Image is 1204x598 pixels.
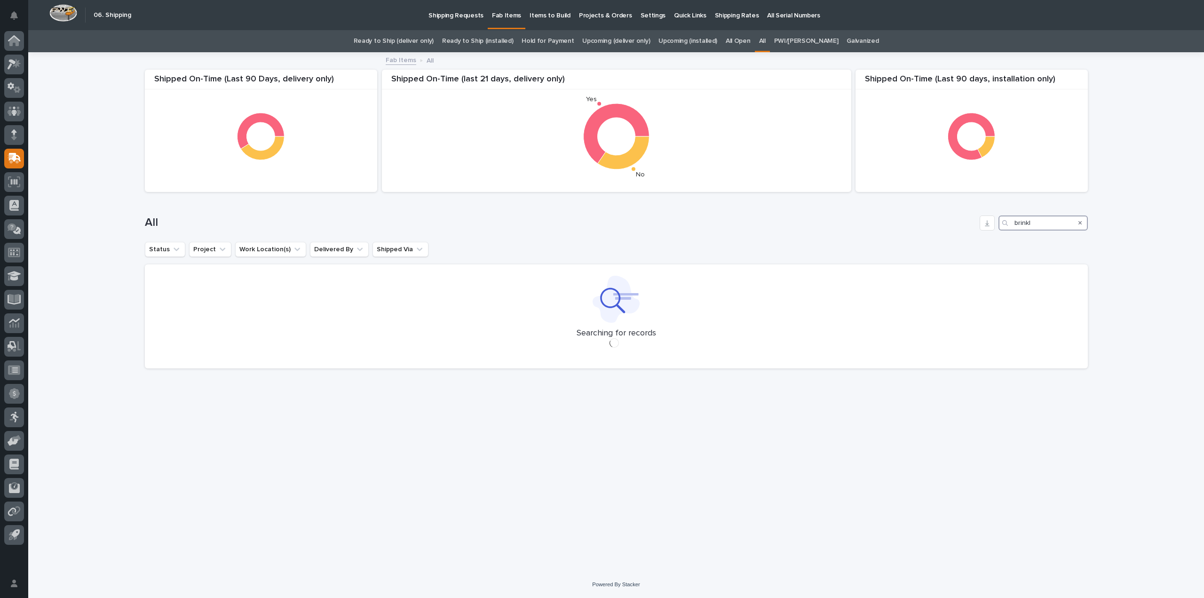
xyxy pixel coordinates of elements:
button: Project [189,242,231,257]
a: Upcoming (installed) [658,30,717,52]
div: Shipped On-Time (Last 90 Days, delivery only) [145,74,377,90]
a: Fab Items [386,54,416,65]
a: Galvanized [847,30,879,52]
div: Shipped On-Time (Last 90 days, installation only) [855,74,1088,90]
div: Notifications [12,11,24,26]
a: Ready to Ship (deliver only) [354,30,434,52]
a: Ready to Ship (installed) [442,30,513,52]
button: Work Location(s) [235,242,306,257]
input: Search [998,215,1088,231]
div: Shipped On-Time (last 21 days, delivery only) [382,74,851,90]
h2: 06. Shipping [94,11,131,19]
h1: All [145,216,976,230]
button: Status [145,242,185,257]
button: Shipped Via [372,242,428,257]
text: No [636,171,645,178]
p: Searching for records [577,328,656,339]
a: Hold for Payment [522,30,574,52]
a: PWI/[PERSON_NAME] [774,30,839,52]
a: Powered By Stacker [592,582,640,587]
a: All Open [726,30,751,52]
img: Workspace Logo [49,4,77,22]
p: All [427,55,434,65]
button: Notifications [4,6,24,25]
text: Yes [586,96,597,103]
a: All [759,30,766,52]
a: Upcoming (deliver only) [582,30,650,52]
button: Delivered By [310,242,369,257]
